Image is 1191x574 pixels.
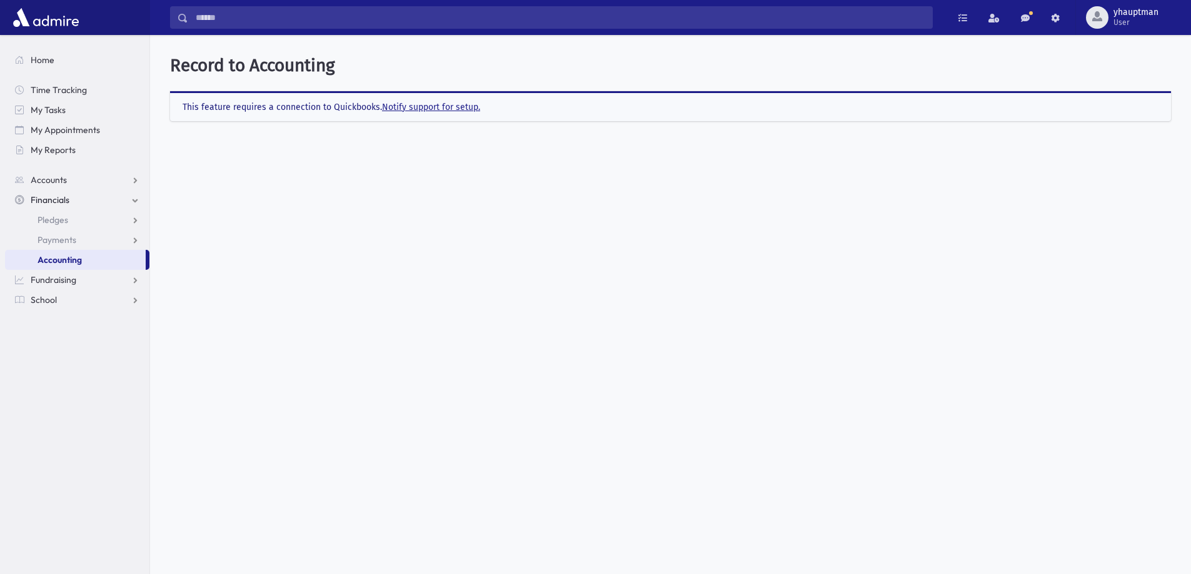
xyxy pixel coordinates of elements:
[10,5,82,30] img: AdmirePro
[170,91,1171,121] div: This feature requires a connection to Quickbooks.
[5,290,149,310] a: School
[5,170,149,190] a: Accounts
[38,214,68,225] span: Pledges
[5,230,149,250] a: Payments
[31,124,100,136] span: My Appointments
[5,140,149,160] a: My Reports
[5,250,146,270] a: Accounting
[31,104,66,116] span: My Tasks
[31,174,67,186] span: Accounts
[31,274,76,285] span: Fundraising
[38,234,76,245] span: Payments
[5,100,149,120] a: My Tasks
[382,102,480,112] a: Notify support for setup.
[5,80,149,100] a: Time Tracking
[5,190,149,210] a: Financials
[31,84,87,96] span: Time Tracking
[188,6,932,29] input: Search
[5,50,149,70] a: Home
[31,144,76,156] span: My Reports
[31,194,69,205] span: Financials
[31,54,54,66] span: Home
[5,270,149,290] a: Fundraising
[1113,17,1158,27] span: User
[38,254,82,265] span: Accounting
[31,294,57,305] span: School
[5,210,149,230] a: Pledges
[5,120,149,140] a: My Appointments
[170,55,335,76] span: Record to Accounting
[1113,7,1158,17] span: yhauptman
